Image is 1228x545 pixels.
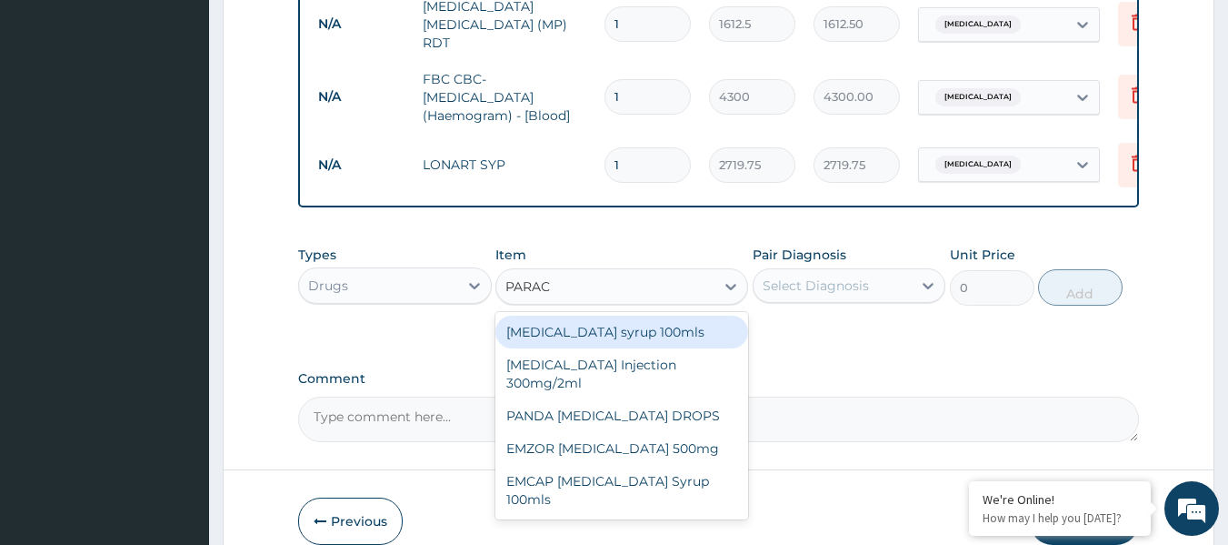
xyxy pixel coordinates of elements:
label: Types [298,247,336,263]
td: LONART SYP [414,146,595,183]
label: Pair Diagnosis [753,246,846,264]
div: Drugs [308,277,348,295]
div: Select Diagnosis [763,277,869,295]
span: [MEDICAL_DATA] [935,15,1021,34]
div: Minimize live chat window [298,9,342,53]
label: Comment [298,371,1140,387]
div: PANDA [MEDICAL_DATA] DROPS [495,399,748,432]
textarea: Type your message and hit 'Enter' [9,357,346,420]
label: Item [495,246,526,264]
div: [MEDICAL_DATA] Injection 300mg/2ml [495,348,748,399]
td: FBC CBC-[MEDICAL_DATA] (Haemogram) - [Blood] [414,61,595,134]
span: [MEDICAL_DATA] [935,88,1021,106]
td: N/A [309,7,414,41]
img: d_794563401_company_1708531726252_794563401 [34,91,74,136]
td: N/A [309,148,414,182]
span: [MEDICAL_DATA] [935,156,1021,174]
label: Unit Price [950,246,1015,264]
div: We're Online! [983,491,1137,508]
span: We're online! [105,159,251,343]
button: Previous [298,498,403,545]
div: EMZOR [MEDICAL_DATA] 500mg [495,432,748,465]
button: Add [1038,269,1123,306]
td: N/A [309,80,414,114]
div: Chat with us now [95,102,305,126]
div: EMCAP [MEDICAL_DATA] Syrup 100mls [495,465,748,516]
p: How may I help you today? [983,510,1137,526]
div: [MEDICAL_DATA] syrup 100mls [495,316,748,348]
